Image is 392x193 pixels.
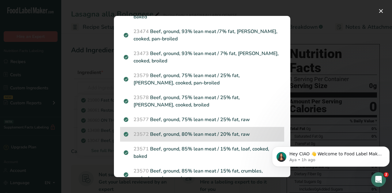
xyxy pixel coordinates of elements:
[124,28,281,43] p: Beef, ground, 93% lean meat /7% fat, [PERSON_NAME], cooked, pan-broiled
[124,131,281,138] p: Beef, ground, 80% lean meat / 20% fat, raw
[124,167,281,182] p: Beef, ground, 85% lean meat / 15% fat, crumbles, cooked, pan-browned
[134,72,149,79] span: 23579
[134,94,149,101] span: 23578
[269,134,392,176] iframe: Intercom notifications message
[134,116,149,123] span: 23577
[124,145,281,160] p: Beef, ground, 85% lean meat / 15% fat, loaf, cooked, baked
[124,94,281,109] p: Beef, ground, 75% lean meat / 25% fat, [PERSON_NAME], cooked, broiled
[134,146,149,152] span: 23571
[134,50,149,57] span: 23473
[134,131,149,138] span: 23572
[371,172,386,187] iframe: Intercom live chat
[124,50,281,65] p: Beef, ground, 93% lean meat / 7% fat, [PERSON_NAME], cooked, broiled
[384,172,389,177] span: 2
[124,72,281,87] p: Beef, ground, 75% lean meat / 25% fat, [PERSON_NAME], cooked, pan-broiled
[124,116,281,123] p: Beef, ground, 75% lean meat / 25% fat, raw
[134,28,149,35] span: 23474
[134,168,149,174] span: 23570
